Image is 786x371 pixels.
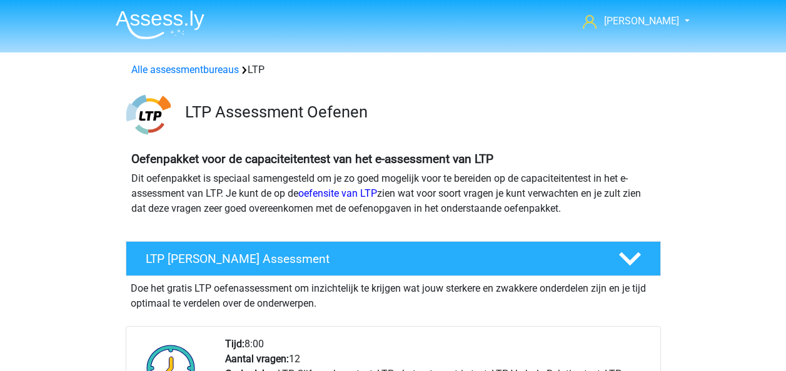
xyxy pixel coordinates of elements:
[121,241,666,276] a: LTP [PERSON_NAME] Assessment
[604,15,679,27] span: [PERSON_NAME]
[126,62,660,77] div: LTP
[298,187,377,199] a: oefensite van LTP
[225,338,244,350] b: Tijd:
[116,10,204,39] img: Assessly
[146,252,598,266] h4: LTP [PERSON_NAME] Assessment
[225,353,289,365] b: Aantal vragen:
[131,64,239,76] a: Alle assessmentbureaus
[185,102,651,122] h3: LTP Assessment Oefenen
[126,276,661,311] div: Doe het gratis LTP oefenassessment om inzichtelijk te krijgen wat jouw sterkere en zwakkere onder...
[131,152,493,166] b: Oefenpakket voor de capaciteitentest van het e-assessment van LTP
[131,171,655,216] p: Dit oefenpakket is speciaal samengesteld om je zo goed mogelijk voor te bereiden op de capaciteit...
[578,14,680,29] a: [PERSON_NAME]
[126,92,171,137] img: ltp.png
